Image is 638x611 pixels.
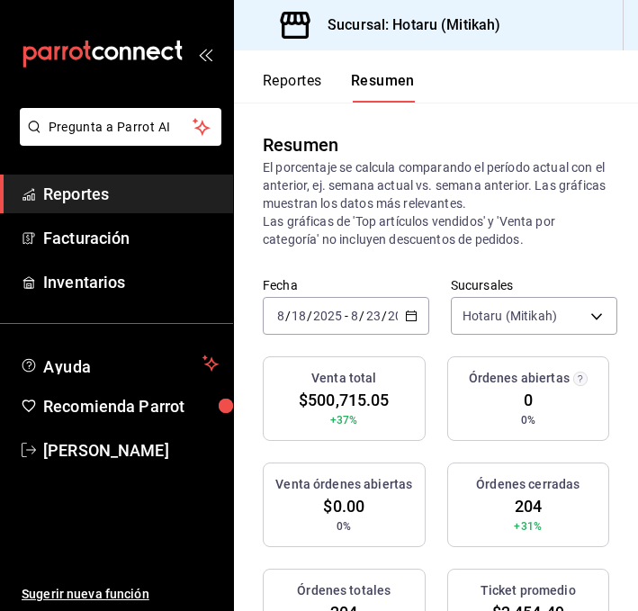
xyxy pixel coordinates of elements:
[382,309,387,323] span: /
[49,118,193,137] span: Pregunta a Parrot AI
[350,309,359,323] input: --
[323,494,364,518] span: $0.00
[276,309,285,323] input: --
[330,412,358,428] span: +37%
[263,279,429,292] label: Fecha
[275,475,412,494] h3: Venta órdenes abiertas
[359,309,364,323] span: /
[43,226,219,250] span: Facturación
[311,369,376,388] h3: Venta total
[13,130,221,149] a: Pregunta a Parrot AI
[43,270,219,294] span: Inventarios
[43,438,219,463] span: [PERSON_NAME]
[387,309,418,323] input: ----
[451,279,617,292] label: Sucursales
[463,307,557,325] span: Hotaru (Mitikah)
[291,309,307,323] input: --
[481,581,576,600] h3: Ticket promedio
[365,309,382,323] input: --
[476,475,580,494] h3: Órdenes cerradas
[337,518,351,535] span: 0%
[22,585,219,604] span: Sugerir nueva función
[43,353,195,374] span: Ayuda
[514,518,542,535] span: +31%
[351,72,415,103] button: Resumen
[43,394,219,418] span: Recomienda Parrot
[307,309,312,323] span: /
[524,388,533,412] span: 0
[263,72,415,103] div: navigation tabs
[263,131,338,158] div: Resumen
[515,494,542,518] span: 204
[285,309,291,323] span: /
[263,158,609,248] p: El porcentaje se calcula comparando el período actual con el anterior, ej. semana actual vs. sema...
[198,47,212,61] button: open_drawer_menu
[312,309,343,323] input: ----
[345,309,348,323] span: -
[469,369,570,388] h3: Órdenes abiertas
[20,108,221,146] button: Pregunta a Parrot AI
[521,412,535,428] span: 0%
[263,72,322,103] button: Reportes
[297,581,391,600] h3: Órdenes totales
[299,388,389,412] span: $500,715.05
[313,14,500,36] h3: Sucursal: Hotaru (Mitikah)
[43,182,219,206] span: Reportes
